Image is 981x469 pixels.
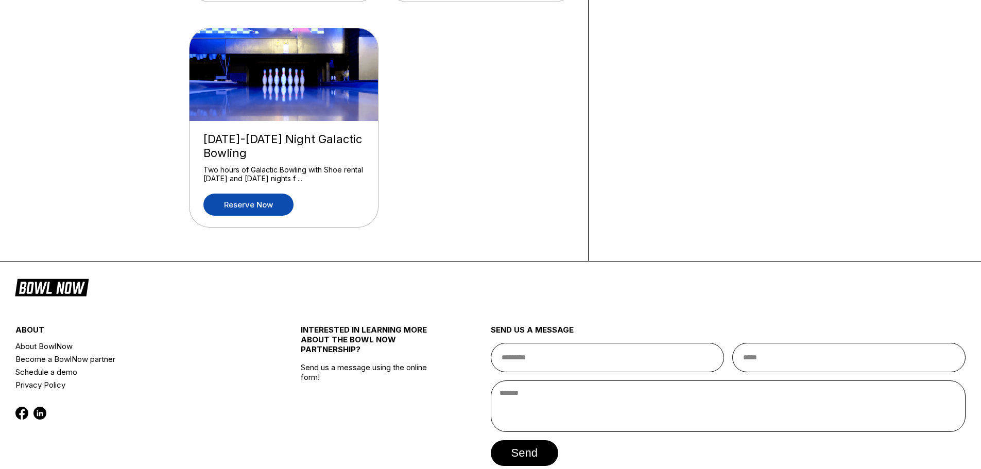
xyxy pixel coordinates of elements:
div: [DATE]-[DATE] Night Galactic Bowling [203,132,364,160]
a: Privacy Policy [15,378,253,391]
a: About BowlNow [15,340,253,353]
div: about [15,325,253,340]
div: Two hours of Galactic Bowling with Shoe rental [DATE] and [DATE] nights f ... [203,165,364,183]
a: Schedule a demo [15,366,253,378]
div: INTERESTED IN LEARNING MORE ABOUT THE BOWL NOW PARTNERSHIP? [301,325,443,362]
button: send [491,440,558,466]
a: Become a BowlNow partner [15,353,253,366]
div: send us a message [491,325,966,343]
img: Friday-Saturday Night Galactic Bowling [190,28,379,121]
a: Reserve now [203,194,294,216]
